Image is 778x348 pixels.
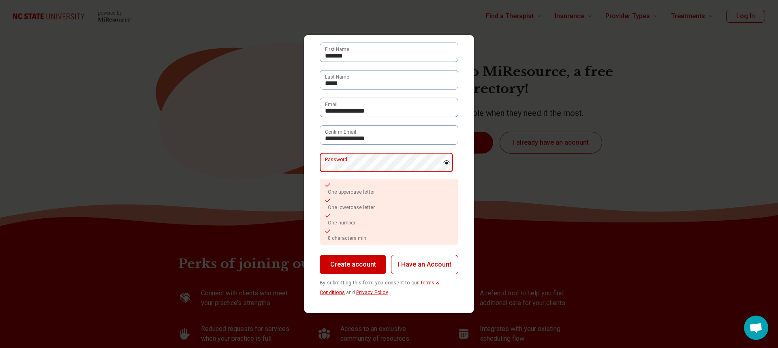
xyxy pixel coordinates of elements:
span: By submitting this form you consent to our and [320,280,439,295]
label: Password [325,156,347,163]
span: One number [328,220,355,226]
label: Email [325,101,338,108]
button: Create account [320,255,386,274]
span: 8 characters min [328,235,366,241]
label: Last Name [325,73,349,81]
span: One uppercase letter [328,189,375,195]
label: First Name [325,46,349,53]
span: One lowercase letter [328,205,375,210]
img: password [443,160,450,164]
button: I Have an Account [391,255,458,274]
a: Terms & Conditions [320,280,439,295]
a: Privacy Policy [356,290,388,295]
label: Confirm Email [325,128,356,136]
